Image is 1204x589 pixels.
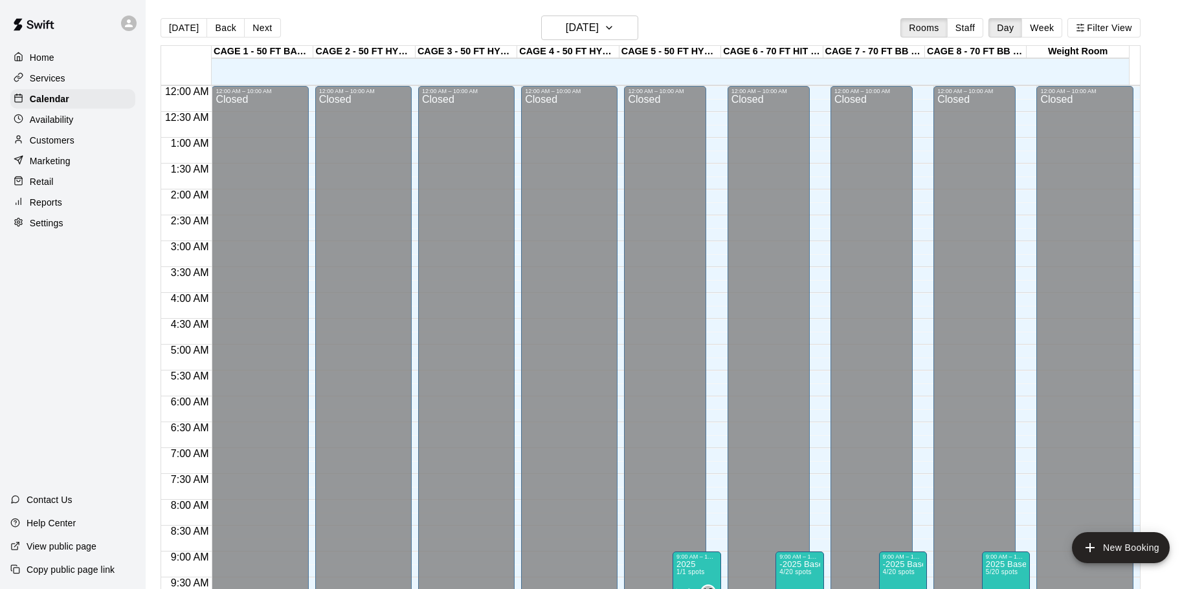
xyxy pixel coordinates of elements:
span: 8:00 AM [168,500,212,511]
span: 3:30 AM [168,267,212,278]
div: CAGE 8 - 70 FT BB (w/ pitching mound) [925,46,1027,58]
span: 1:00 AM [168,138,212,149]
a: Availability [10,110,135,129]
div: CAGE 6 - 70 FT HIT TRAX [721,46,823,58]
a: Reports [10,193,135,212]
span: 3:00 AM [168,241,212,252]
button: Rooms [900,18,947,37]
button: [DATE] [541,16,638,40]
button: add [1072,532,1170,563]
span: 8:30 AM [168,526,212,537]
p: Copy public page link [27,563,115,576]
div: Weight Room [1027,46,1128,58]
p: Help Center [27,517,76,530]
span: 7:30 AM [168,474,212,485]
div: CAGE 1 - 50 FT BASEBALL w/ Auto Feeder [212,46,313,58]
p: Settings [30,217,63,230]
div: CAGE 4 - 50 FT HYBRID BB/SB [517,46,619,58]
button: Staff [947,18,984,37]
a: Customers [10,131,135,150]
button: [DATE] [161,18,207,37]
div: 9:00 AM – 12:00 PM [986,553,1027,560]
span: 2:00 AM [168,189,212,200]
div: CAGE 5 - 50 FT HYBRID SB/BB [619,46,721,58]
button: Day [988,18,1022,37]
span: 1:30 AM [168,164,212,175]
div: 12:00 AM – 10:00 AM [628,88,702,94]
span: 9:00 AM [168,552,212,562]
div: 9:00 AM – 12:00 PM [883,553,924,560]
span: 5/20 spots filled [986,568,1018,575]
span: 2:30 AM [168,215,212,226]
span: 6:00 AM [168,396,212,407]
a: Calendar [10,89,135,109]
a: Home [10,48,135,67]
span: 5:30 AM [168,370,212,381]
p: Availability [30,113,74,126]
div: CAGE 2 - 50 FT HYBRID BB/SB [313,46,415,58]
button: Next [244,18,280,37]
p: Retail [30,175,54,188]
div: 9:00 AM – 12:00 PM [779,553,820,560]
button: Week [1021,18,1062,37]
div: 12:00 AM – 10:00 AM [319,88,408,94]
a: Settings [10,213,135,233]
div: 12:00 AM – 10:00 AM [834,88,909,94]
span: 6:30 AM [168,422,212,433]
h6: [DATE] [566,19,599,37]
div: 12:00 AM – 10:00 AM [731,88,806,94]
span: 12:00 AM [162,86,212,97]
span: 7:00 AM [168,448,212,459]
span: 1/1 spots filled [676,568,705,575]
div: 12:00 AM – 10:00 AM [525,88,614,94]
a: Services [10,69,135,88]
div: 9:00 AM – 10:00 AM [676,553,717,560]
span: 12:30 AM [162,112,212,123]
div: 12:00 AM – 10:00 AM [216,88,304,94]
div: CAGE 3 - 50 FT HYBRID BB/SB [416,46,517,58]
a: Retail [10,172,135,191]
p: Contact Us [27,493,72,506]
p: View public page [27,540,96,553]
span: 5:00 AM [168,345,212,356]
span: 4:30 AM [168,319,212,330]
p: Calendar [30,92,69,105]
div: 12:00 AM – 10:00 AM [422,88,511,94]
div: CAGE 7 - 70 FT BB (w/ pitching mound) [823,46,925,58]
p: Reports [30,196,62,209]
p: Services [30,72,65,85]
div: 12:00 AM – 10:00 AM [937,88,1012,94]
div: 12:00 AM – 10:00 AM [1040,88,1129,94]
p: Customers [30,134,74,147]
span: 4/20 spots filled [883,568,915,575]
span: 4/20 spots filled [779,568,811,575]
button: Filter View [1067,18,1140,37]
p: Marketing [30,155,71,167]
span: 4:00 AM [168,293,212,304]
a: Marketing [10,151,135,171]
p: Home [30,51,54,64]
button: Back [206,18,245,37]
span: 9:30 AM [168,577,212,588]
